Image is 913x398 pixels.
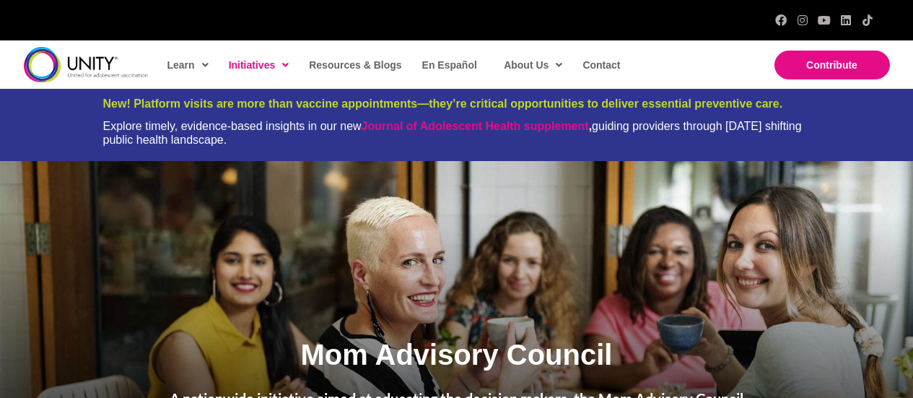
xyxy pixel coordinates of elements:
a: About Us [497,48,568,82]
a: Journal of Adolescent Health supplement [362,120,589,132]
img: unity-logo-dark [24,47,148,82]
span: En Español [422,59,477,71]
span: About Us [504,54,562,76]
span: New! Platform visits are more than vaccine appointments—they’re critical opportunities to deliver... [103,98,783,110]
span: Initiatives [229,54,289,76]
a: En Español [415,48,483,82]
strong: , [362,120,592,132]
a: Contribute [774,51,890,79]
span: Resources & Blogs [309,59,401,71]
span: Mom Advisory Council [301,339,613,371]
div: Explore timely, evidence-based insights in our new guiding providers through [DATE] shifting publ... [103,119,811,147]
a: Facebook [775,14,787,26]
a: Resources & Blogs [302,48,407,82]
a: LinkedIn [840,14,852,26]
span: Contact [582,59,620,71]
span: Learn [167,54,209,76]
span: Contribute [806,59,857,71]
a: Contact [575,48,626,82]
a: Instagram [797,14,808,26]
a: YouTube [818,14,830,26]
a: TikTok [862,14,873,26]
